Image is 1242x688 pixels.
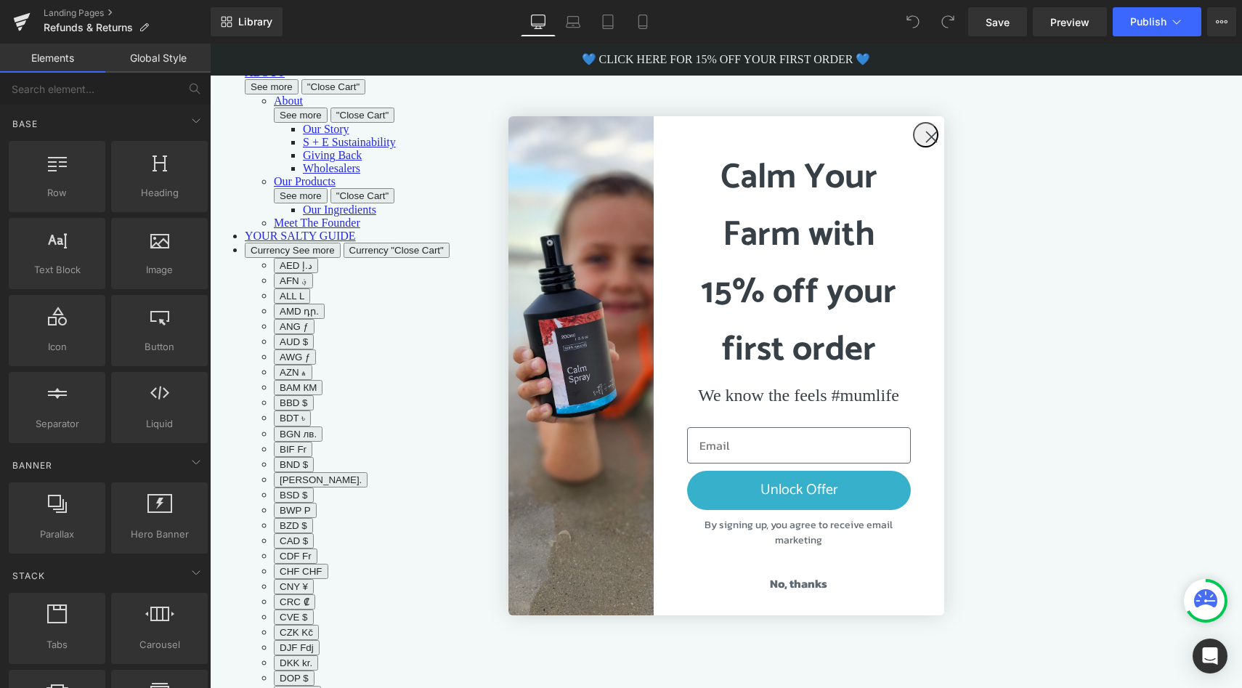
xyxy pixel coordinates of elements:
span: Image [115,262,203,278]
span: Publish [1130,16,1166,28]
span: Banner [11,458,54,472]
a: Tablet [590,7,625,36]
span: By signing up, you agree to receive email marketing [495,474,683,504]
span: Icon [13,339,101,355]
span: Library [238,15,272,28]
div: Open Intercom Messenger [1193,639,1227,673]
button: Redo [933,7,962,36]
span: Preview [1050,15,1089,30]
span: Save [986,15,1010,30]
span: Calm Your Farm with 15% off your first order [491,105,686,335]
button: Undo [898,7,928,36]
span: Separator [13,416,101,432]
button: Close dialog [703,78,728,104]
span: Carousel [115,637,203,652]
a: Desktop [521,7,556,36]
img: 84b386c2-4e38-4f01-96a9-ecce494d7ce9.jpeg [299,73,444,572]
span: Text Block [13,262,101,278]
span: Row [13,185,101,201]
button: Publish [1113,7,1201,36]
button: More [1207,7,1236,36]
span: We know the feels #mumlife [488,342,689,361]
input: Email [477,384,701,420]
span: Heading [115,185,203,201]
a: Landing Pages [44,7,211,19]
a: Laptop [556,7,590,36]
button: Unlock Offer [477,427,701,466]
button: No, thanks [477,526,701,554]
span: Base [11,117,39,131]
a: Global Style [105,44,211,73]
span: Parallax [13,527,101,542]
a: New Library [211,7,283,36]
span: Button [115,339,203,355]
span: Refunds & Returns [44,22,133,33]
span: Liquid [115,416,203,432]
span: Hero Banner [115,527,203,542]
a: Mobile [625,7,660,36]
span: Stack [11,569,46,583]
span: Tabs [13,637,101,652]
a: Preview [1033,7,1107,36]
